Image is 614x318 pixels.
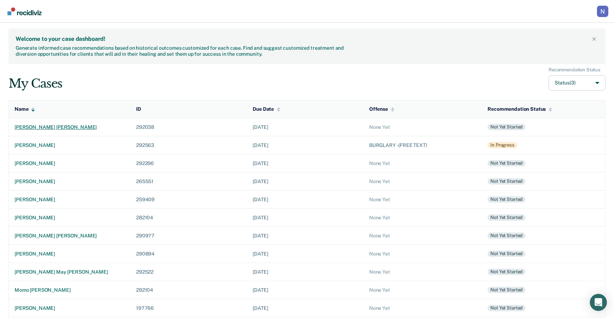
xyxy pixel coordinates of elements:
[488,214,526,221] div: Not yet started
[488,287,526,293] div: Not yet started
[7,7,42,15] img: Recidiviz
[369,215,476,221] div: None Yet
[369,197,476,203] div: None Yet
[247,136,363,154] td: [DATE]
[130,190,247,208] td: 259409
[488,160,526,166] div: Not yet started
[369,305,476,311] div: None Yet
[369,233,476,239] div: None Yet
[15,179,125,185] div: [PERSON_NAME]
[130,208,247,226] td: 282104
[369,251,476,257] div: None Yet
[369,142,476,148] div: BURGLARY - (FREE TEXT)
[15,215,125,221] div: [PERSON_NAME]
[247,118,363,136] td: [DATE]
[369,287,476,293] div: None Yet
[15,160,125,166] div: [PERSON_NAME]
[247,154,363,172] td: [DATE]
[247,208,363,226] td: [DATE]
[549,67,600,73] div: Recommendation Status
[369,160,476,166] div: None Yet
[247,245,363,263] td: [DATE]
[15,124,125,130] div: [PERSON_NAME] [PERSON_NAME]
[488,124,526,130] div: Not yet started
[130,226,247,245] td: 290977
[253,106,280,112] div: Due Date
[130,245,247,263] td: 290894
[130,299,247,317] td: 197766
[130,263,247,281] td: 292522
[488,232,526,239] div: Not yet started
[15,106,35,112] div: Name
[488,178,526,185] div: Not yet started
[9,76,62,91] div: My Cases
[15,287,125,293] div: momo [PERSON_NAME]
[15,269,125,275] div: [PERSON_NAME] may [PERSON_NAME]
[15,251,125,257] div: [PERSON_NAME]
[488,142,517,148] div: In Progress
[488,269,526,275] div: Not yet started
[488,305,526,311] div: Not yet started
[369,106,394,112] div: Offense
[369,124,476,130] div: None Yet
[130,136,247,154] td: 292563
[15,142,125,148] div: [PERSON_NAME]
[130,281,247,299] td: 292104
[597,6,608,17] button: Profile dropdown button
[247,226,363,245] td: [DATE]
[488,196,526,203] div: Not yet started
[136,106,141,112] div: ID
[247,172,363,190] td: [DATE]
[549,75,605,91] button: Status(3)
[15,233,125,239] div: [PERSON_NAME] [PERSON_NAME]
[488,251,526,257] div: Not yet started
[590,294,607,311] div: Open Intercom Messenger
[15,305,125,311] div: [PERSON_NAME]
[16,45,346,57] div: Generate informed case recommendations based on historical outcomes customized for each case. Fin...
[369,269,476,275] div: None Yet
[247,299,363,317] td: [DATE]
[130,118,247,136] td: 292038
[247,281,363,299] td: [DATE]
[130,172,247,190] td: 265551
[247,190,363,208] td: [DATE]
[130,154,247,172] td: 292296
[369,179,476,185] div: None Yet
[16,35,590,42] div: Welcome to your case dashboard!
[488,106,552,112] div: Recommendation Status
[15,197,125,203] div: [PERSON_NAME]
[247,263,363,281] td: [DATE]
